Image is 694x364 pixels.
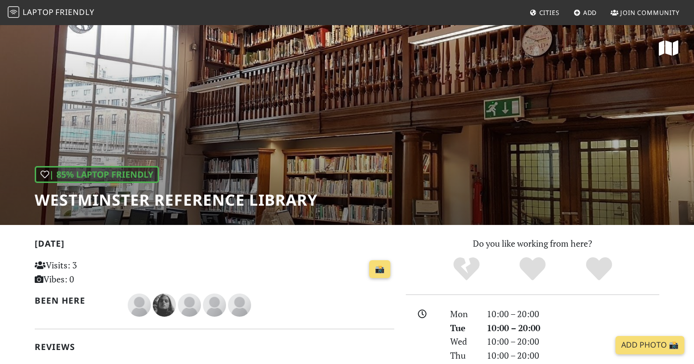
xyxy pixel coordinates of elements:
span: Add [583,8,597,17]
div: | 85% Laptop Friendly [35,166,159,183]
span: Cities [539,8,560,17]
a: Cities [526,4,563,21]
p: Do you like working from here? [406,237,659,251]
div: Tue [444,321,481,335]
span: James Lowsley Williams [203,298,228,310]
span: Sonsoles ortega [228,298,251,310]
h1: Westminster Reference Library [35,191,318,209]
div: Mon [444,307,481,321]
h2: Reviews [35,342,394,352]
div: No [433,256,500,282]
a: Join Community [607,4,683,21]
div: 10:00 – 20:00 [481,307,665,321]
img: blank-535327c66bd565773addf3077783bbfce4b00ec00e9fd257753287c682c7fa38.png [203,294,226,317]
a: 📸 [369,260,390,279]
span: Laptop [23,7,54,17]
div: Thu [444,349,481,363]
span: Friendly [55,7,94,17]
h2: Been here [35,295,116,306]
div: Yes [499,256,566,282]
img: blank-535327c66bd565773addf3077783bbfce4b00ec00e9fd257753287c682c7fa38.png [128,294,151,317]
div: Wed [444,335,481,349]
span: Beatriz Coutinho Guimarães [153,298,178,310]
span: Michael Windmill [128,298,153,310]
span: Amy H [178,298,203,310]
div: 10:00 – 20:00 [481,335,665,349]
div: 10:00 – 20:00 [481,321,665,335]
span: Join Community [620,8,680,17]
a: Add Photo 📸 [615,336,684,354]
img: blank-535327c66bd565773addf3077783bbfce4b00ec00e9fd257753287c682c7fa38.png [228,294,251,317]
img: 3800-beatriz.jpg [153,294,176,317]
img: blank-535327c66bd565773addf3077783bbfce4b00ec00e9fd257753287c682c7fa38.png [178,294,201,317]
div: 10:00 – 20:00 [481,349,665,363]
a: LaptopFriendly LaptopFriendly [8,4,94,21]
h2: [DATE] [35,238,394,252]
img: LaptopFriendly [8,6,19,18]
div: Definitely! [566,256,632,282]
a: Add [570,4,601,21]
p: Visits: 3 Vibes: 0 [35,258,147,286]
